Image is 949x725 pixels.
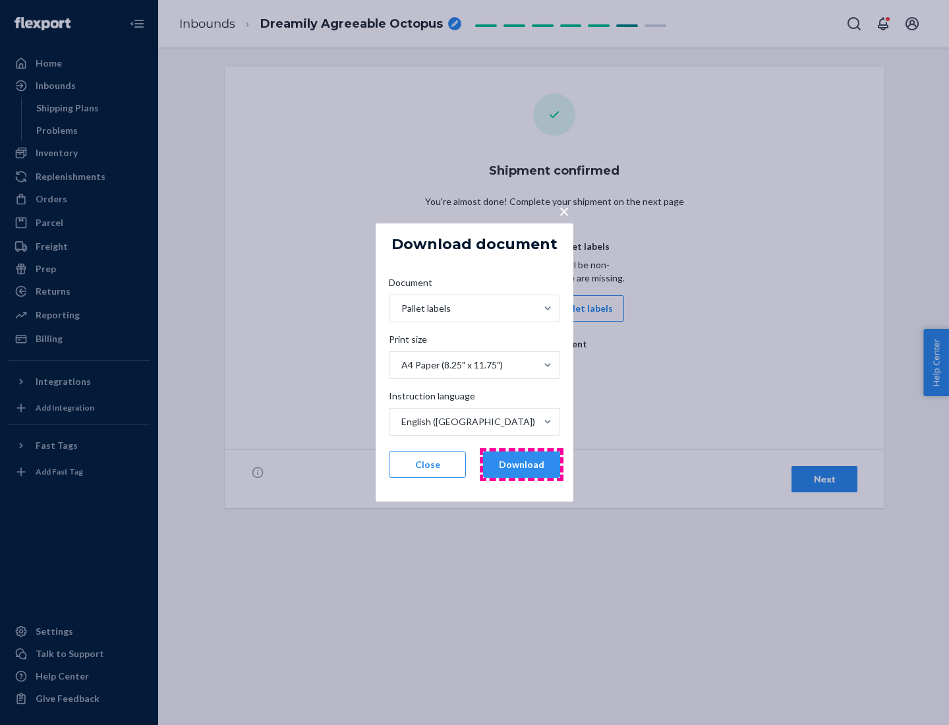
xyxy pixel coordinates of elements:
[401,415,535,428] div: English ([GEOGRAPHIC_DATA])
[391,237,558,252] h5: Download document
[401,359,503,372] div: A4 Paper (8.25" x 11.75")
[400,359,401,372] input: Print sizeA4 Paper (8.25" x 11.75")
[389,390,475,408] span: Instruction language
[559,200,569,222] span: ×
[389,276,432,295] span: Document
[400,415,401,428] input: Instruction languageEnglish ([GEOGRAPHIC_DATA])
[401,302,451,315] div: Pallet labels
[400,302,401,315] input: DocumentPallet labels
[389,451,466,478] button: Close
[483,451,560,478] button: Download
[389,333,427,351] span: Print size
